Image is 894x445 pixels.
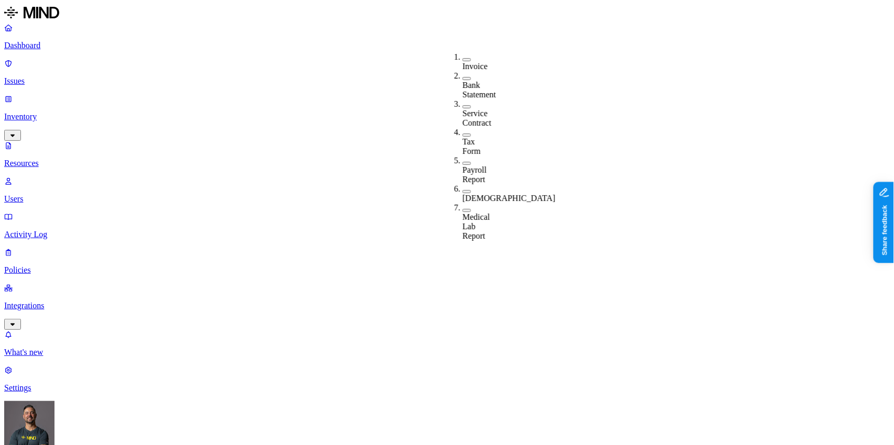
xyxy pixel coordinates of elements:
a: Dashboard [4,23,890,50]
a: What's new [4,330,890,357]
a: Settings [4,365,890,393]
p: Issues [4,76,890,86]
p: Settings [4,383,890,393]
a: Integrations [4,283,890,328]
p: Resources [4,159,890,168]
a: Policies [4,248,890,275]
p: Activity Log [4,230,890,239]
p: Users [4,194,890,204]
a: Issues [4,59,890,86]
p: What's new [4,348,890,357]
a: Users [4,176,890,204]
p: Inventory [4,112,890,121]
p: Policies [4,265,890,275]
a: Inventory [4,94,890,139]
img: MIND [4,4,59,21]
a: Resources [4,141,890,168]
a: Activity Log [4,212,890,239]
p: Integrations [4,301,890,310]
a: MIND [4,4,890,23]
p: Dashboard [4,41,890,50]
